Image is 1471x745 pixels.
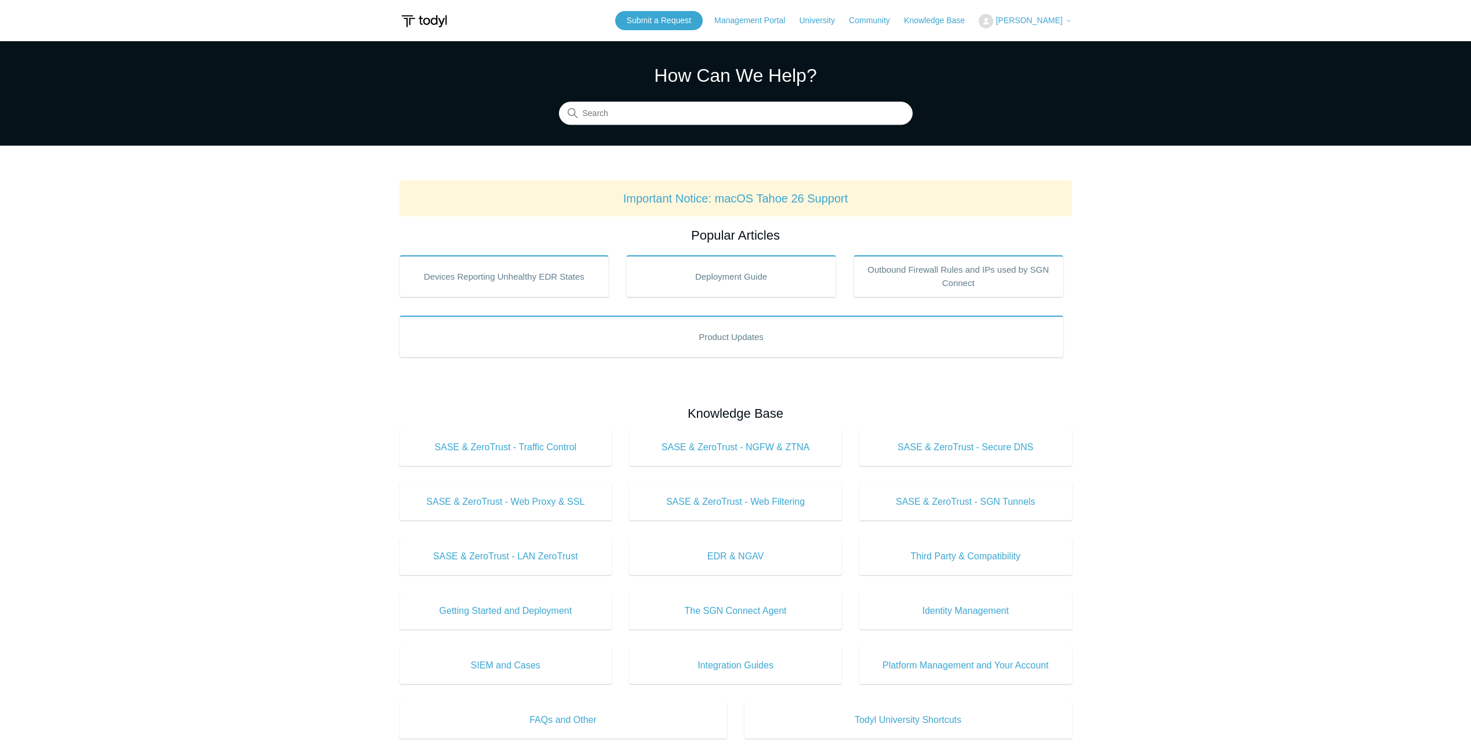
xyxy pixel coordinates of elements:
[646,549,825,563] span: EDR & NGAV
[799,15,846,27] a: University
[417,495,595,509] span: SASE & ZeroTrust - Web Proxy & SSL
[399,316,1063,357] a: Product Updates
[626,255,836,297] a: Deployment Guide
[904,15,976,27] a: Knowledge Base
[559,62,913,89] h1: How Can We Help?
[714,15,797,27] a: Management Portal
[623,192,848,205] a: Important Notice: macOS Tahoe 26 Support
[417,549,595,563] span: SASE & ZeroTrust - LAN ZeroTrust
[859,429,1072,466] a: SASE & ZeroTrust - Secure DNS
[646,440,825,454] span: SASE & ZeroTrust - NGFW & ZTNA
[629,592,842,630] a: The SGN Connect Agent
[859,592,1072,630] a: Identity Management
[399,483,612,520] a: SASE & ZeroTrust - Web Proxy & SSL
[877,495,1055,509] span: SASE & ZeroTrust - SGN Tunnels
[629,538,842,575] a: EDR & NGAV
[615,11,703,30] a: Submit a Request
[417,659,595,672] span: SIEM and Cases
[399,647,612,684] a: SIEM and Cases
[399,429,612,466] a: SASE & ZeroTrust - Traffic Control
[646,604,825,618] span: The SGN Connect Agent
[417,604,595,618] span: Getting Started and Deployment
[859,483,1072,520] a: SASE & ZeroTrust - SGN Tunnels
[559,102,913,125] input: Search
[417,440,595,454] span: SASE & ZeroTrust - Traffic Control
[417,713,710,727] span: FAQs and Other
[979,14,1072,28] button: [PERSON_NAME]
[859,647,1072,684] a: Platform Management and Your Account
[646,495,825,509] span: SASE & ZeroTrust - Web Filtering
[399,226,1072,245] h2: Popular Articles
[849,15,902,27] a: Community
[853,255,1063,297] a: Outbound Firewall Rules and IPs used by SGN Connect
[629,647,842,684] a: Integration Guides
[399,538,612,575] a: SASE & ZeroTrust - LAN ZeroTrust
[744,701,1072,739] a: Todyl University Shortcuts
[629,483,842,520] a: SASE & ZeroTrust - Web Filtering
[629,429,842,466] a: SASE & ZeroTrust - NGFW & ZTNA
[399,404,1072,423] h2: Knowledge Base
[859,538,1072,575] a: Third Party & Compatibility
[877,440,1055,454] span: SASE & ZeroTrust - Secure DNS
[877,549,1055,563] span: Third Party & Compatibility
[399,255,609,297] a: Devices Reporting Unhealthy EDR States
[877,659,1055,672] span: Platform Management and Your Account
[399,592,612,630] a: Getting Started and Deployment
[399,10,449,32] img: Todyl Support Center Help Center home page
[646,659,825,672] span: Integration Guides
[762,713,1055,727] span: Todyl University Shortcuts
[877,604,1055,618] span: Identity Management
[996,16,1062,25] span: [PERSON_NAME]
[399,701,727,739] a: FAQs and Other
